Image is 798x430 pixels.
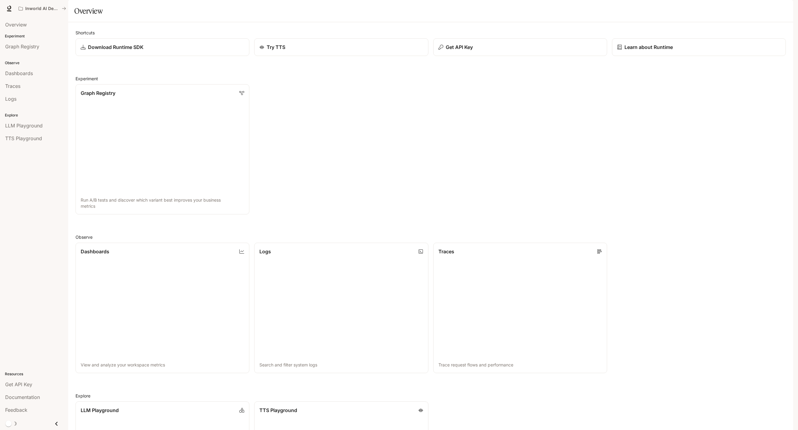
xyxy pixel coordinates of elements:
button: Get API Key [433,38,607,56]
p: Logs [259,248,271,255]
p: Inworld AI Demos [25,6,59,11]
h2: Observe [76,234,786,240]
p: Traces [438,248,454,255]
h2: Experiment [76,75,786,82]
p: LLM Playground [81,407,119,414]
p: Run A/B tests and discover which variant best improves your business metrics [81,197,244,209]
h2: Explore [76,393,786,399]
a: TracesTrace request flows and performance [433,243,607,373]
p: Dashboards [81,248,109,255]
a: LogsSearch and filter system logs [254,243,428,373]
a: Graph RegistryRun A/B tests and discover which variant best improves your business metrics [76,84,249,214]
h1: Overview [74,5,103,17]
p: Trace request flows and performance [438,362,602,368]
p: TTS Playground [259,407,297,414]
p: View and analyze your workspace metrics [81,362,244,368]
a: Learn about Runtime [612,38,786,56]
a: Download Runtime SDK [76,38,249,56]
p: Try TTS [267,43,285,51]
p: Graph Registry [81,89,115,97]
p: Get API Key [446,43,473,51]
button: All workspaces [16,2,69,15]
a: Try TTS [254,38,428,56]
a: DashboardsView and analyze your workspace metrics [76,243,249,373]
p: Download Runtime SDK [88,43,143,51]
p: Search and filter system logs [259,362,423,368]
h2: Shortcuts [76,29,786,36]
p: Learn about Runtime [624,43,673,51]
